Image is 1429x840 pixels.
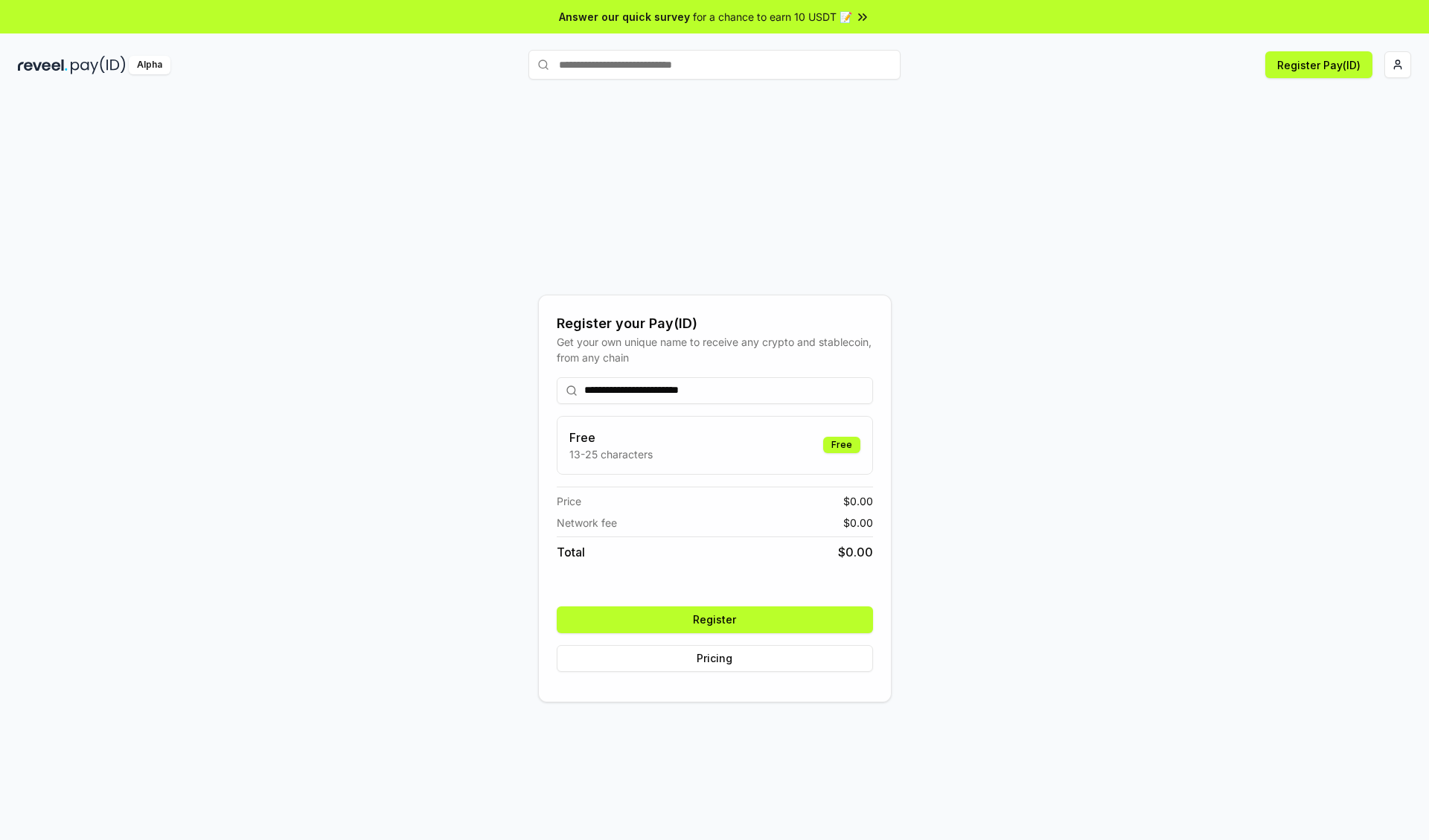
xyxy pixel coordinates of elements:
[1265,51,1372,78] button: Register Pay(ID)
[557,334,873,365] div: Get your own unique name to receive any crypto and stablecoin, from any chain
[557,645,873,672] button: Pricing
[557,515,617,530] span: Network fee
[569,446,653,462] p: 13-25 characters
[557,313,873,334] div: Register your Pay(ID)
[557,493,581,509] span: Price
[843,515,873,530] span: $ 0.00
[569,429,653,446] h3: Free
[843,493,873,509] span: $ 0.00
[838,543,873,561] span: $ 0.00
[18,56,68,74] img: reveel_dark
[71,56,126,74] img: pay_id
[823,437,860,453] div: Free
[129,56,170,74] div: Alpha
[693,9,852,25] span: for a chance to earn 10 USDT 📝
[557,543,585,561] span: Total
[559,9,690,25] span: Answer our quick survey
[557,606,873,633] button: Register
